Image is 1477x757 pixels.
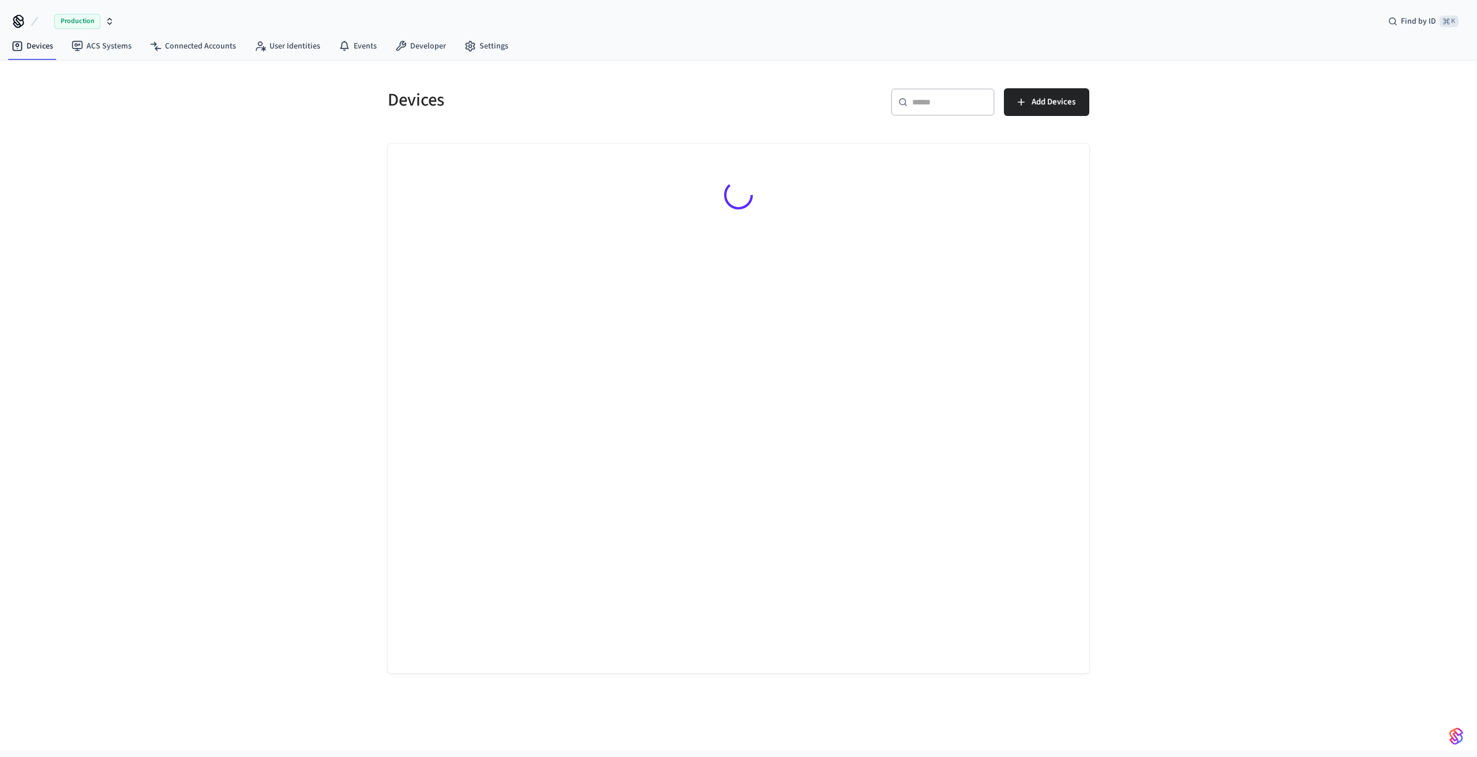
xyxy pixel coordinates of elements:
a: User Identities [245,36,329,57]
a: ACS Systems [62,36,141,57]
span: ⌘ K [1439,16,1459,27]
a: Events [329,36,386,57]
a: Developer [386,36,455,57]
a: Connected Accounts [141,36,245,57]
a: Devices [2,36,62,57]
span: Add Devices [1032,95,1075,110]
span: Find by ID [1401,16,1436,27]
button: Add Devices [1004,88,1089,116]
div: Find by ID⌘ K [1379,11,1468,32]
img: SeamLogoGradient.69752ec5.svg [1449,727,1463,745]
span: Production [54,14,100,29]
h5: Devices [388,88,732,112]
a: Settings [455,36,518,57]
